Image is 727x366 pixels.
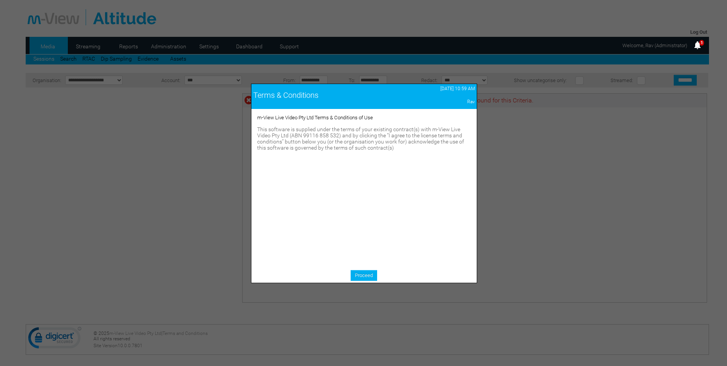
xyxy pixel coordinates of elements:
span: m-View Live Video Pty Ltd Terms & Conditions of Use [257,115,373,120]
td: Rav [396,97,477,106]
span: This software is supplied under the terms of your existing contract(s) with m-View Live Video Pty... [257,126,464,151]
td: [DATE] 10:59 AM [396,84,477,93]
span: 1 [699,40,704,46]
img: bell25.png [693,41,702,50]
a: Proceed [351,270,377,281]
div: Terms & Conditions [253,91,394,100]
